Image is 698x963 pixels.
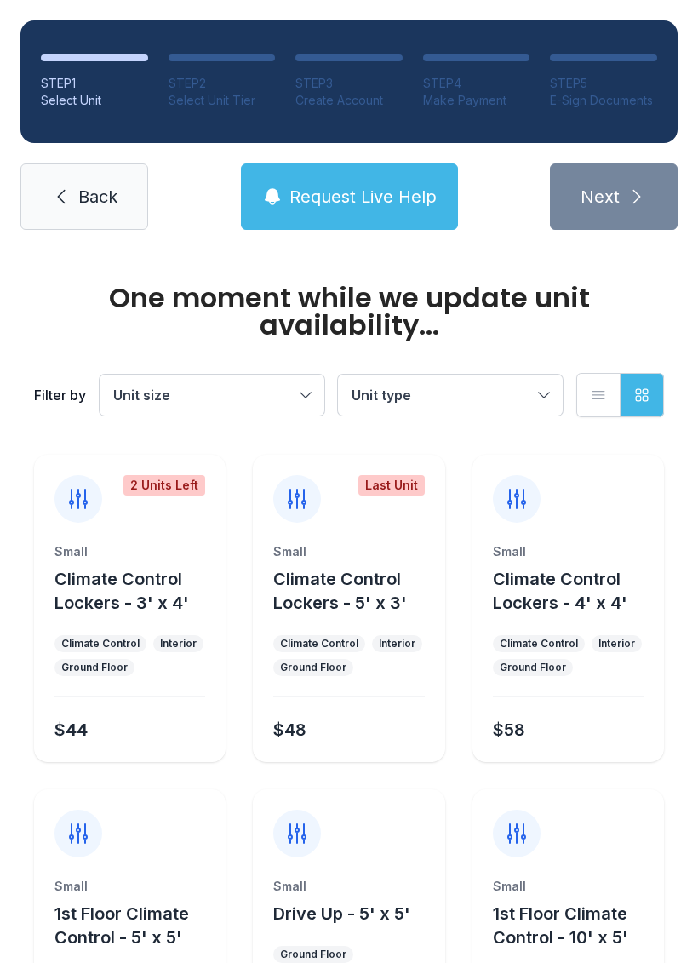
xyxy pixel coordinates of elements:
button: Climate Control Lockers - 4' x 4' [493,567,657,615]
button: Climate Control Lockers - 3' x 4' [54,567,219,615]
div: Create Account [295,92,403,109]
div: Climate Control [500,637,578,651]
div: Last Unit [358,475,425,496]
div: Ground Floor [500,661,566,674]
div: Select Unit [41,92,148,109]
span: Back [78,185,117,209]
button: 1st Floor Climate Control - 5' x 5' [54,902,219,949]
div: Small [493,543,644,560]
div: Select Unit Tier [169,92,276,109]
div: E-Sign Documents [550,92,657,109]
button: Drive Up - 5' x 5' [273,902,410,926]
div: One moment while we update unit availability... [34,284,664,339]
span: Request Live Help [289,185,437,209]
div: $48 [273,718,306,742]
div: $44 [54,718,88,742]
span: 1st Floor Climate Control - 10' x 5' [493,903,628,948]
div: Small [54,543,205,560]
div: $58 [493,718,525,742]
div: Interior [379,637,415,651]
div: STEP 2 [169,75,276,92]
button: Climate Control Lockers - 5' x 3' [273,567,438,615]
div: Small [54,878,205,895]
button: 1st Floor Climate Control - 10' x 5' [493,902,657,949]
span: Unit size [113,387,170,404]
div: 2 Units Left [123,475,205,496]
div: Ground Floor [61,661,128,674]
div: Small [273,543,424,560]
div: Make Payment [423,92,530,109]
div: Small [273,878,424,895]
div: STEP 1 [41,75,148,92]
button: Unit size [100,375,324,416]
div: STEP 3 [295,75,403,92]
span: 1st Floor Climate Control - 5' x 5' [54,903,189,948]
div: Climate Control [280,637,358,651]
span: Next [581,185,620,209]
div: Ground Floor [280,948,346,961]
div: Climate Control [61,637,140,651]
div: STEP 5 [550,75,657,92]
div: Interior [160,637,197,651]
div: Ground Floor [280,661,346,674]
div: STEP 4 [423,75,530,92]
button: Unit type [338,375,563,416]
span: Drive Up - 5' x 5' [273,903,410,924]
div: Filter by [34,385,86,405]
span: Unit type [352,387,411,404]
span: Climate Control Lockers - 4' x 4' [493,569,627,613]
span: Climate Control Lockers - 3' x 4' [54,569,189,613]
span: Climate Control Lockers - 5' x 3' [273,569,407,613]
div: Small [493,878,644,895]
div: Interior [598,637,635,651]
